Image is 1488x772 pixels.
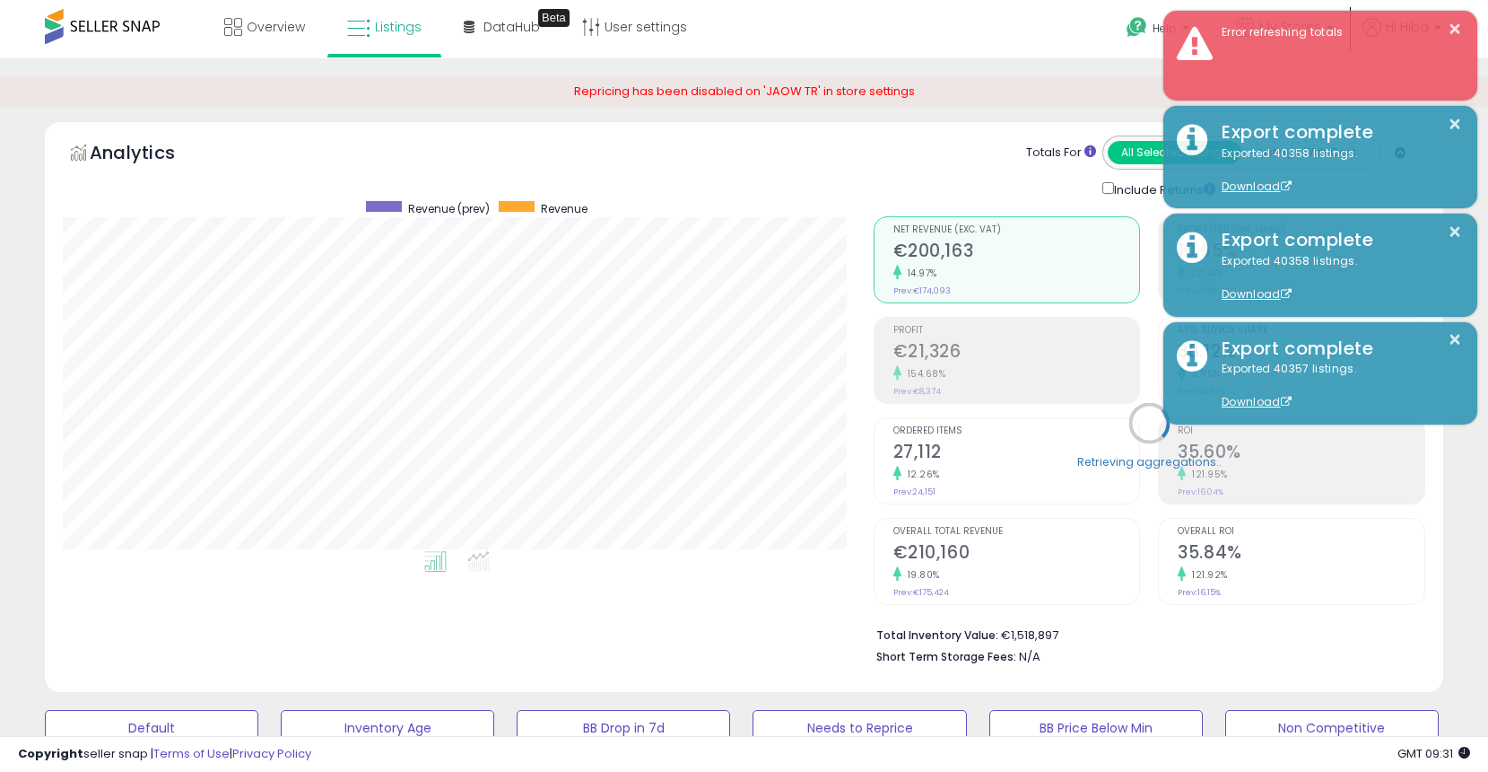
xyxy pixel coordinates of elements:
[574,83,915,100] span: Repricing has been disabled on 'JAOW TR' in store settings
[1153,21,1177,36] span: Help
[1208,119,1464,145] div: Export complete
[1222,286,1292,302] a: Download
[153,745,230,762] a: Terms of Use
[1397,745,1470,762] span: 2025-09-9 09:31 GMT
[1026,145,1096,162] div: Totals For
[1208,24,1464,41] div: Error refreshing totals
[408,201,490,216] span: Revenue (prev)
[247,18,305,36] span: Overview
[1208,361,1464,411] div: Exported 40357 listings.
[1126,16,1148,39] i: Get Help
[1077,454,1222,470] div: Retrieving aggregations..
[1208,145,1464,196] div: Exported 40358 listings.
[45,710,258,746] button: Default
[541,201,587,216] span: Revenue
[90,140,210,170] h5: Analytics
[281,710,494,746] button: Inventory Age
[1222,179,1292,194] a: Download
[18,746,311,763] div: seller snap | |
[18,745,83,762] strong: Copyright
[1222,394,1292,409] a: Download
[1225,710,1439,746] button: Non Competitive
[1448,329,1462,351] button: ×
[1108,141,1241,164] button: All Selected Listings
[375,18,422,36] span: Listings
[1208,227,1464,253] div: Export complete
[1448,221,1462,243] button: ×
[538,9,570,27] div: Tooltip anchor
[753,710,966,746] button: Needs to Reprice
[232,745,311,762] a: Privacy Policy
[1448,18,1462,40] button: ×
[1208,336,1464,362] div: Export complete
[483,18,540,36] span: DataHub
[1089,179,1237,199] div: Include Returns
[517,710,730,746] button: BB Drop in 7d
[1448,113,1462,136] button: ×
[1208,253,1464,303] div: Exported 40358 listings.
[989,710,1203,746] button: BB Price Below Min
[1112,3,1207,58] a: Help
